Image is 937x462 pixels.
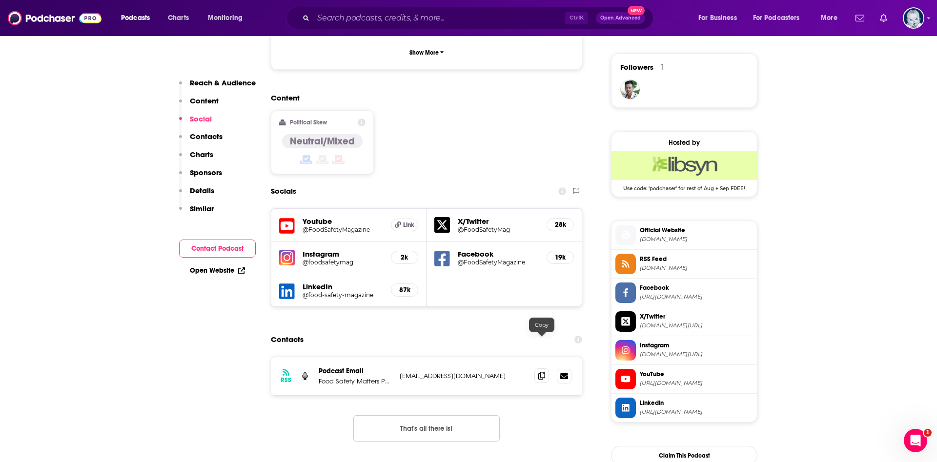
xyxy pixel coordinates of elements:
span: https://www.facebook.com/FoodSafetyMagazine [640,293,753,301]
span: https://www.linkedin.com/company/food-safety-magazine [640,408,753,416]
div: 1 [661,63,664,72]
p: Social [190,114,212,123]
div: Hosted by [611,139,757,147]
span: For Podcasters [753,11,800,25]
a: @FoodSafetyMag [458,226,539,233]
span: Ctrl K [565,12,588,24]
span: 1 [924,429,932,437]
p: Reach & Audience [190,78,256,87]
img: iconImage [279,250,295,265]
button: Reach & Audience [179,78,256,96]
button: Show profile menu [903,7,924,29]
button: open menu [692,10,749,26]
p: Show More [409,49,439,56]
span: Facebook [640,283,753,292]
button: Social [179,114,212,132]
button: Show More [279,43,574,61]
span: twitter.com/FoodSafetyMag [640,322,753,329]
span: More [821,11,837,25]
div: Search podcasts, credits, & more... [296,7,663,29]
a: @foodsafetymag [303,259,383,266]
h5: Youtube [303,217,383,226]
p: Similar [190,204,214,213]
span: Open Advanced [600,16,641,20]
a: Show notifications dropdown [852,10,868,26]
p: Content [190,96,219,105]
button: Charts [179,150,213,168]
button: Details [179,186,214,204]
button: open menu [114,10,163,26]
a: Facebook[URL][DOMAIN_NAME] [615,282,753,303]
h2: Socials [271,182,296,201]
a: Libsyn Deal: Use code: 'podchaser' for rest of Aug + Sep FREE! [611,151,757,191]
p: Sponsors [190,168,222,177]
span: foodsafetymatters.libsyn.com [640,264,753,272]
h5: Facebook [458,249,539,259]
a: @food-safety-magazine [303,291,383,299]
h5: 2k [399,253,410,261]
p: Charts [190,150,213,159]
button: open menu [201,10,255,26]
h2: Content [271,93,574,102]
a: Charts [162,10,195,26]
p: Food Safety Matters Podcast Email [319,377,392,385]
p: Podcast Email [319,367,392,375]
img: Libsyn Deal: Use code: 'podchaser' for rest of Aug + Sep FREE! [611,151,757,180]
a: Linkedin[URL][DOMAIN_NAME] [615,398,753,418]
button: Sponsors [179,168,222,186]
a: Open Website [190,266,245,275]
button: open menu [814,10,850,26]
span: Monitoring [208,11,243,25]
a: X/Twitter[DOMAIN_NAME][URL] [615,311,753,332]
button: Nothing here. [353,415,500,442]
span: Linkedin [640,399,753,407]
h4: Neutral/Mixed [290,135,355,147]
img: Podchaser - Follow, Share and Rate Podcasts [8,9,102,27]
a: YouTube[URL][DOMAIN_NAME] [615,369,753,389]
button: open menu [747,10,814,26]
p: [EMAIL_ADDRESS][DOMAIN_NAME] [400,372,527,380]
p: Contacts [190,132,223,141]
a: @FoodSafetyMagazine [303,226,383,233]
a: Link [391,219,418,231]
h2: Contacts [271,330,304,349]
span: Charts [168,11,189,25]
a: Show notifications dropdown [876,10,891,26]
span: RSS Feed [640,255,753,263]
span: Followers [620,62,653,72]
img: moharom4394 [620,80,640,99]
iframe: Intercom live chat [904,429,927,452]
span: Instagram [640,341,753,350]
a: Official Website[DOMAIN_NAME] [615,225,753,245]
a: @FoodSafetyMagazine [458,259,539,266]
button: Open AdvancedNew [596,12,645,24]
h5: 19k [555,253,566,261]
h3: RSS [281,376,291,384]
span: Use code: 'podchaser' for rest of Aug + Sep FREE! [611,180,757,192]
span: https://www.youtube.com/@FoodSafetyMagazine [640,380,753,387]
p: Details [190,186,214,195]
a: Instagram[DOMAIN_NAME][URL] [615,340,753,361]
span: Logged in as blg1538 [903,7,924,29]
div: Copy [529,318,554,332]
h5: 87k [399,286,410,294]
button: Contacts [179,132,223,150]
img: User Profile [903,7,924,29]
span: Link [403,221,414,229]
input: Search podcasts, credits, & more... [313,10,565,26]
span: instagram.com/foodsafetymag [640,351,753,358]
span: New [628,6,645,15]
span: X/Twitter [640,312,753,321]
button: Contact Podcast [179,240,256,258]
span: YouTube [640,370,753,379]
a: RSS Feed[DOMAIN_NAME] [615,254,753,274]
h5: 28k [555,221,566,229]
h5: LinkedIn [303,282,383,291]
button: Content [179,96,219,114]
